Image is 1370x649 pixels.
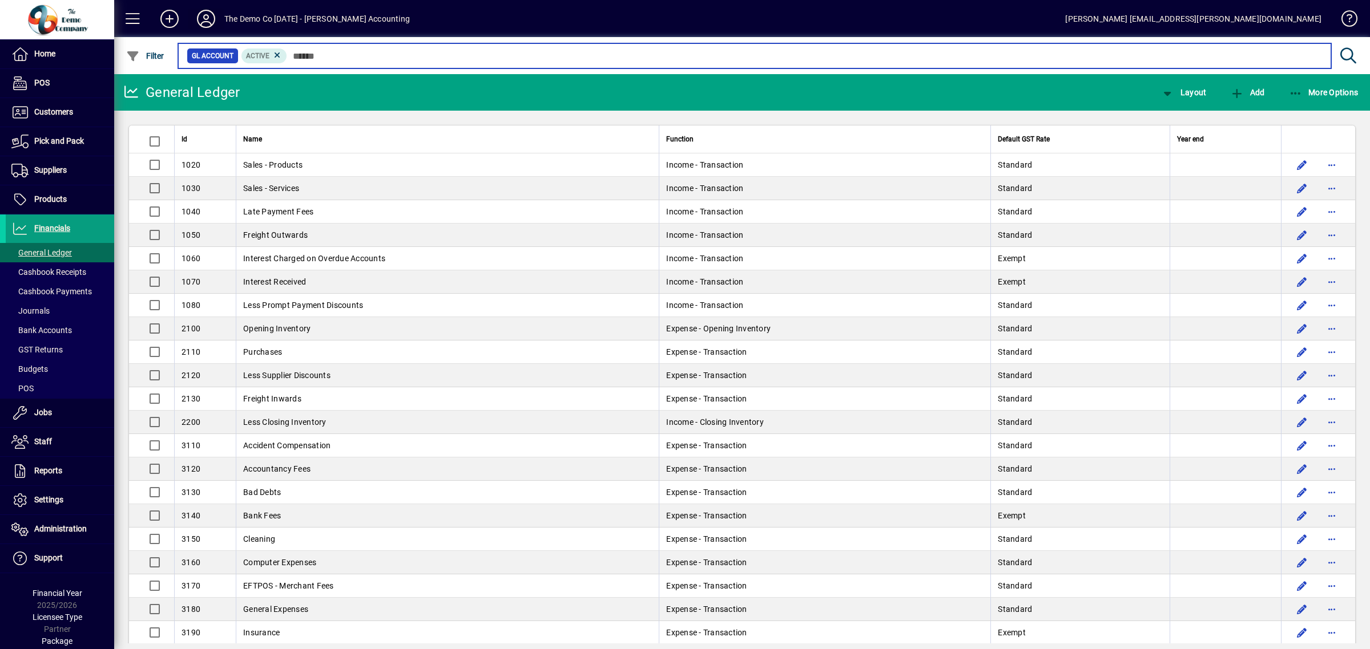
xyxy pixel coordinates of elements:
[11,364,48,374] span: Budgets
[998,628,1026,637] span: Exempt
[1323,506,1341,525] button: More options
[243,558,316,567] span: Computer Expenses
[6,399,114,427] a: Jobs
[1293,460,1311,478] button: Edit
[34,107,73,116] span: Customers
[1323,483,1341,501] button: More options
[182,534,200,543] span: 3150
[998,534,1032,543] span: Standard
[998,417,1032,427] span: Standard
[1323,436,1341,455] button: More options
[1323,577,1341,595] button: More options
[182,277,200,286] span: 1070
[188,9,224,29] button: Profile
[666,347,747,356] span: Expense - Transaction
[123,46,167,66] button: Filter
[666,581,747,590] span: Expense - Transaction
[1293,249,1311,267] button: Edit
[126,51,164,60] span: Filter
[666,511,747,520] span: Expense - Transaction
[243,628,280,637] span: Insurance
[666,133,694,145] span: Function
[34,466,62,475] span: Reports
[666,230,743,240] span: Income - Transaction
[6,428,114,456] a: Staff
[998,324,1032,333] span: Standard
[666,301,743,310] span: Income - Transaction
[666,160,743,169] span: Income - Transaction
[243,581,334,590] span: EFTPOS - Merchant Fees
[998,581,1032,590] span: Standard
[243,160,303,169] span: Sales - Products
[1323,460,1341,478] button: More options
[34,524,87,533] span: Administration
[1323,226,1341,244] button: More options
[11,287,92,296] span: Cashbook Payments
[182,464,200,473] span: 3120
[182,133,229,145] div: Id
[1230,88,1264,97] span: Add
[1293,273,1311,291] button: Edit
[11,326,72,335] span: Bank Accounts
[11,267,86,277] span: Cashbook Receipts
[182,207,200,216] span: 1040
[666,184,743,193] span: Income - Transaction
[6,321,114,340] a: Bank Accounts
[1227,82,1267,103] button: Add
[182,230,200,240] span: 1050
[998,394,1032,403] span: Standard
[6,301,114,321] a: Journals
[1293,506,1311,525] button: Edit
[1323,600,1341,618] button: More options
[243,347,282,356] span: Purchases
[243,324,311,333] span: Opening Inventory
[666,628,747,637] span: Expense - Transaction
[998,230,1032,240] span: Standard
[666,417,764,427] span: Income - Closing Inventory
[6,340,114,359] a: GST Returns
[1286,82,1361,103] button: More Options
[11,306,50,315] span: Journals
[1293,343,1311,361] button: Edit
[6,515,114,543] a: Administration
[34,136,84,145] span: Pick and Pack
[1323,202,1341,221] button: More options
[6,98,114,127] a: Customers
[666,605,747,614] span: Expense - Transaction
[243,371,331,380] span: Less Supplier Discounts
[1323,553,1341,571] button: More options
[182,160,200,169] span: 1020
[998,371,1032,380] span: Standard
[666,488,747,497] span: Expense - Transaction
[34,553,63,562] span: Support
[34,49,55,58] span: Home
[192,50,233,62] span: GL Account
[998,488,1032,497] span: Standard
[1177,133,1204,145] span: Year end
[182,558,200,567] span: 3160
[224,10,410,28] div: The Demo Co [DATE] - [PERSON_NAME] Accounting
[6,185,114,214] a: Products
[998,254,1026,263] span: Exempt
[1293,413,1311,431] button: Edit
[246,52,269,60] span: Active
[666,371,747,380] span: Expense - Transaction
[1293,179,1311,197] button: Edit
[33,613,82,622] span: Licensee Type
[666,254,743,263] span: Income - Transaction
[182,581,200,590] span: 3170
[243,511,281,520] span: Bank Fees
[243,254,385,263] span: Interest Charged on Overdue Accounts
[6,156,114,185] a: Suppliers
[1293,156,1311,174] button: Edit
[182,628,200,637] span: 3190
[243,301,363,310] span: Less Prompt Payment Discounts
[34,194,67,204] span: Products
[243,133,262,145] span: Name
[42,636,72,646] span: Package
[243,394,301,403] span: Freight Inwards
[998,133,1050,145] span: Default GST Rate
[243,417,327,427] span: Less Closing Inventory
[34,408,52,417] span: Jobs
[1333,2,1356,39] a: Knowledge Base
